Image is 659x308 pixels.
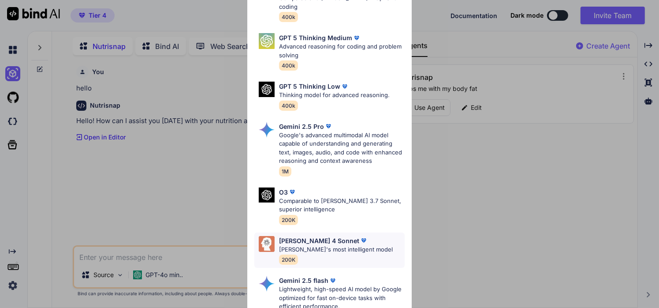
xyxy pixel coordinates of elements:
p: Advanced reasoning for coding and problem solving [279,42,405,60]
p: Google's advanced multimodal AI model capable of understanding and generating text, images, audio... [279,131,405,165]
img: premium [359,236,368,245]
span: 400k [279,12,298,22]
p: Comparable to [PERSON_NAME] 3.7 Sonnet, superior intelligence [279,197,405,214]
img: Pick Models [259,276,275,292]
img: premium [352,34,361,42]
span: 200K [279,255,298,265]
span: 200K [279,215,298,225]
p: O3 [279,188,288,197]
span: 400k [279,101,298,111]
p: GPT 5 Thinking Low [279,82,340,91]
img: premium [328,276,337,285]
p: Gemini 2.5 Pro [279,122,324,131]
img: Pick Models [259,82,275,97]
p: Thinking model for advanced reasoning. [279,91,390,100]
img: Pick Models [259,33,275,49]
img: Pick Models [259,236,275,252]
p: GPT 5 Thinking Medium [279,33,352,42]
span: 1M [279,166,291,177]
img: premium [340,82,349,91]
img: Pick Models [259,188,275,203]
img: Pick Models [259,122,275,138]
span: 400k [279,60,298,71]
p: Gemini 2.5 flash [279,276,328,285]
p: [PERSON_NAME] 4 Sonnet [279,236,359,245]
img: premium [288,188,297,196]
p: [PERSON_NAME]'s most intelligent model [279,245,393,254]
img: premium [324,122,333,131]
